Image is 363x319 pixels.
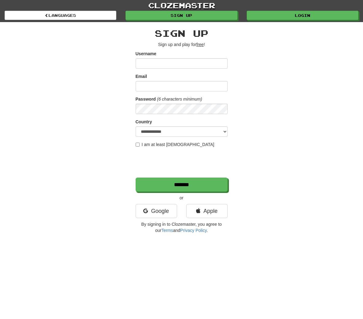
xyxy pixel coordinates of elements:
iframe: reCAPTCHA [136,151,229,175]
label: Username [136,51,156,57]
h2: Sign up [136,28,228,38]
em: (6 characters minimum) [157,97,202,102]
label: Password [136,96,156,102]
u: free [196,42,204,47]
p: or [136,195,228,201]
a: Terms [161,228,173,233]
label: I am at least [DEMOGRAPHIC_DATA] [136,141,214,148]
a: Apple [186,204,228,218]
a: Privacy Policy [180,228,207,233]
a: Languages [5,11,116,20]
a: Sign up [126,11,237,20]
p: By signing in to Clozemaster, you agree to our and . [136,221,228,233]
label: Email [136,73,147,79]
a: Login [247,11,358,20]
input: I am at least [DEMOGRAPHIC_DATA] [136,143,140,147]
a: Google [136,204,177,218]
p: Sign up and play for ! [136,41,228,48]
label: Country [136,119,152,125]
